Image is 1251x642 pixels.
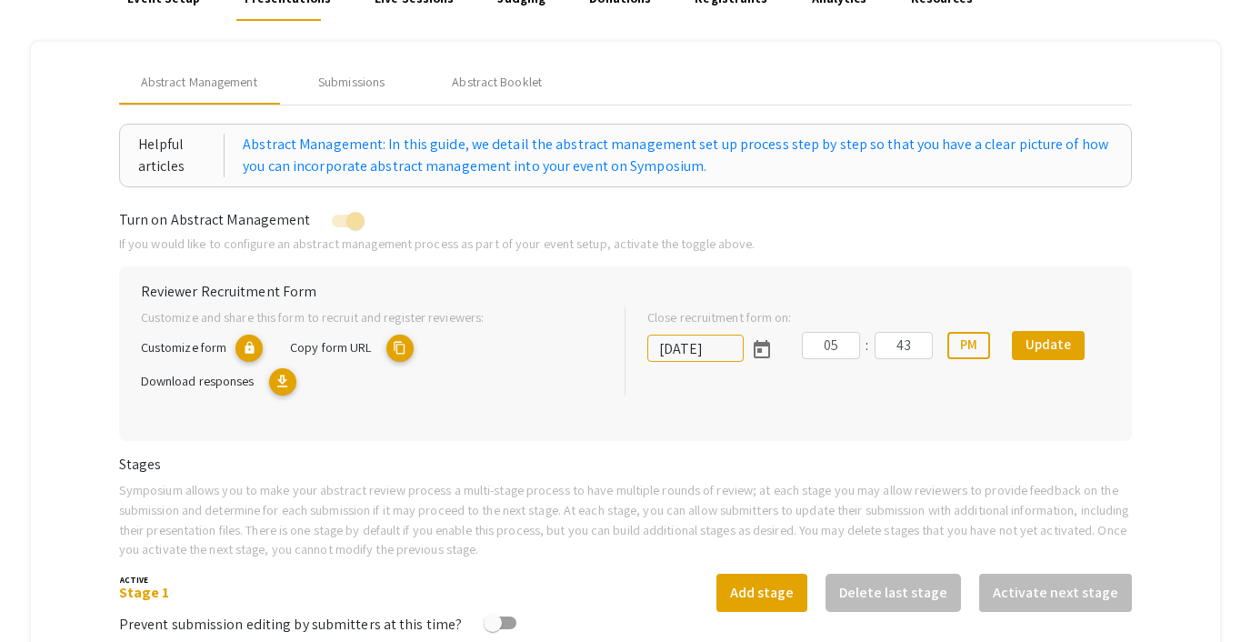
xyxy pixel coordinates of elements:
[119,480,1133,558] p: Symposium allows you to make your abstract review process a multi-stage process to have multiple ...
[269,368,296,396] mat-icon: Export responses
[141,372,255,389] span: Download responses
[647,307,792,327] label: Close recruitment form on:
[875,332,933,359] input: Minutes
[141,338,226,356] span: Customize form
[119,615,462,634] span: Prevent submission editing by submitters at this time?
[826,574,961,612] button: Delete last stage
[119,210,311,229] span: Turn on Abstract Management
[452,73,542,92] div: Abstract Booklet
[119,234,1133,254] p: If you would like to configure an abstract management process as part of your event setup, activa...
[716,574,807,612] button: Add stage
[141,73,257,92] span: Abstract Management
[235,335,263,362] mat-icon: lock
[138,134,225,177] div: Helpful articles
[318,73,385,92] div: Submissions
[119,583,170,602] a: Stage 1
[1012,331,1085,360] button: Update
[290,338,371,356] span: Copy form URL
[119,456,1133,473] h6: Stages
[979,574,1132,612] button: Activate next stage
[141,283,1111,300] h6: Reviewer Recruitment Form
[141,307,595,327] p: Customize and share this form to recruit and register reviewers:
[386,335,414,362] mat-icon: copy URL
[802,332,860,359] input: Hours
[14,560,77,628] iframe: Chat
[243,134,1113,177] a: Abstract Management: In this guide, we detail the abstract management set up process step by step...
[947,332,990,359] button: PM
[860,335,875,356] div: :
[744,331,780,367] button: Open calendar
